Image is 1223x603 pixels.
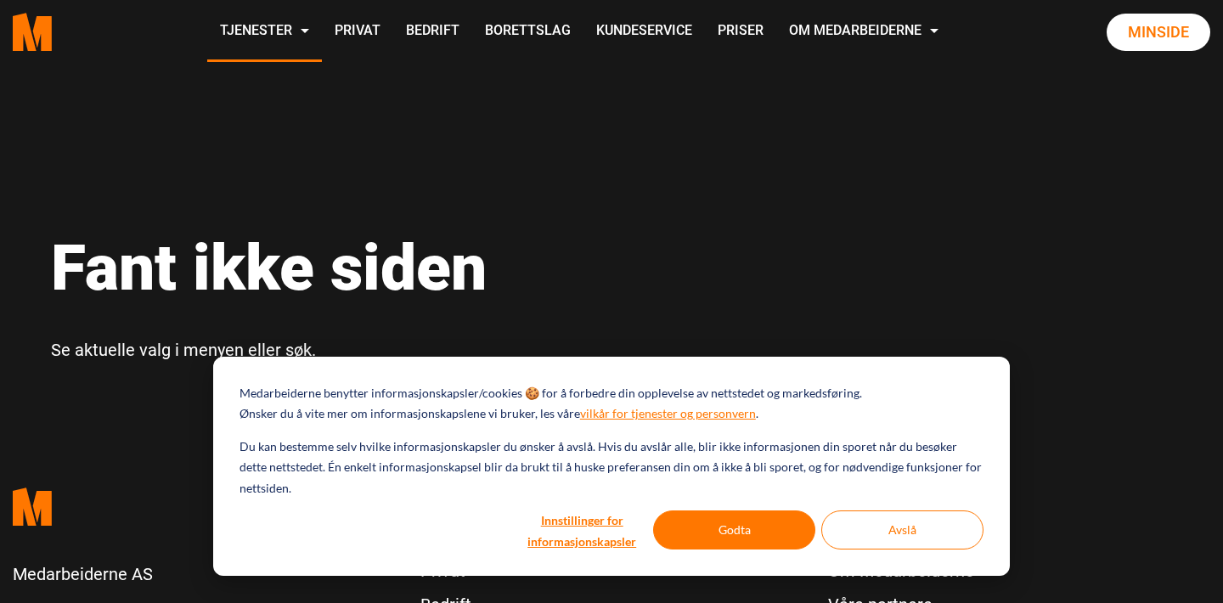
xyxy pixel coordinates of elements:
h3: Om [828,493,1210,524]
p: Ønsker du å vite mer om informasjonskapslene vi bruker, les våre . [240,403,758,425]
a: Priser [705,2,776,62]
p: Se aktuelle valg i menyen eller søk. [51,335,1172,364]
a: Tjenester [207,2,322,62]
p: Du kan bestemme selv hvilke informasjonskapsler du ønsker å avslå. Hvis du avslår alle, blir ikke... [240,437,983,499]
h1: Fant ikke siden [51,229,1172,306]
div: Cookie banner [213,357,1010,576]
button: Innstillinger for informasjonskapsler [516,510,647,549]
a: Kundeservice [583,2,705,62]
a: Om Medarbeiderne [776,2,951,62]
a: Borettslag [472,2,583,62]
a: Privat [322,2,393,62]
a: Medarbeiderne start [13,475,395,538]
button: Avslå [821,510,983,549]
a: vilkår for tjenester og personvern [580,403,756,425]
a: Minside [1107,14,1210,51]
a: Bedrift [393,2,472,62]
p: Medarbeiderne benytter informasjonskapsler/cookies 🍪 for å forbedre din opplevelse av nettstedet ... [240,383,862,404]
p: Medarbeiderne AS [13,560,395,589]
button: Godta [653,510,815,549]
